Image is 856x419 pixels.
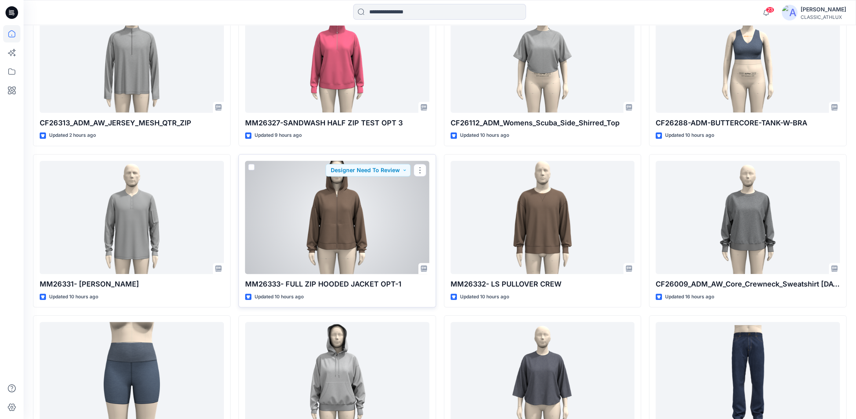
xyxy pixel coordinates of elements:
[656,279,840,290] p: CF26009_ADM_AW_Core_Crewneck_Sweatshirt [DATE]
[782,5,797,20] img: avatar
[665,293,714,301] p: Updated 16 hours ago
[451,279,635,290] p: MM26332- LS PULLOVER CREW
[460,293,509,301] p: Updated 10 hours ago
[40,161,224,274] a: MM26331- LS HENLEY
[245,118,429,129] p: MM26327-SANDWASH HALF ZIP TEST OPT 3
[49,131,96,140] p: Updated 2 hours ago
[460,131,509,140] p: Updated 10 hours ago
[255,131,302,140] p: Updated 9 hours ago
[656,118,840,129] p: CF26288-ADM-BUTTERCORE-TANK-W-BRA
[656,161,840,274] a: CF26009_ADM_AW_Core_Crewneck_Sweatshirt 13OCT25
[40,279,224,290] p: MM26331- [PERSON_NAME]
[801,5,846,14] div: [PERSON_NAME]
[801,14,846,20] div: CLASSIC_ATHLUX
[451,161,635,274] a: MM26332- LS PULLOVER CREW
[766,7,774,13] span: 23
[245,161,429,274] a: MM26333- FULL ZIP HOODED JACKET OPT-1
[245,279,429,290] p: MM26333- FULL ZIP HOODED JACKET OPT-1
[49,293,98,301] p: Updated 10 hours ago
[451,118,635,129] p: CF26112_ADM_Womens_Scuba_Side_Shirred_Top
[40,118,224,129] p: CF26313_ADM_AW_JERSEY_MESH_QTR_ZIP
[255,293,304,301] p: Updated 10 hours ago
[665,131,714,140] p: Updated 10 hours ago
